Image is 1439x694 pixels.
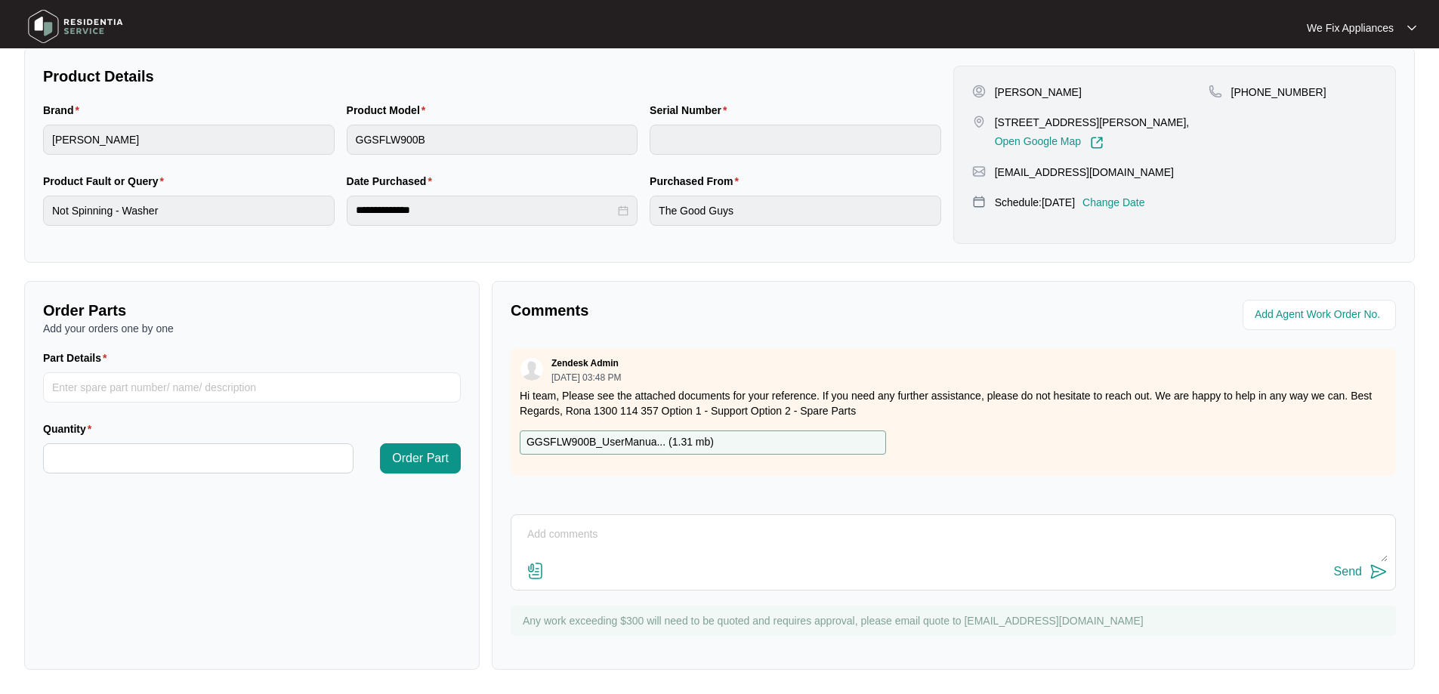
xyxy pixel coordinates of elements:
[356,202,616,218] input: Date Purchased
[972,85,986,98] img: user-pin
[43,321,461,336] p: Add your orders one by one
[972,195,986,208] img: map-pin
[1231,85,1326,100] p: [PHONE_NUMBER]
[43,350,113,366] label: Part Details
[43,66,941,87] p: Product Details
[520,358,543,381] img: user.svg
[43,196,335,226] input: Product Fault or Query
[392,449,449,467] span: Order Part
[527,562,545,580] img: file-attachment-doc.svg
[972,165,986,178] img: map-pin
[995,165,1174,180] p: [EMAIL_ADDRESS][DOMAIN_NAME]
[1255,306,1387,324] input: Add Agent Work Order No.
[43,421,97,436] label: Quantity
[347,125,638,155] input: Product Model
[972,115,986,128] img: map-pin
[43,300,461,321] p: Order Parts
[520,388,1387,418] p: Hi team, Please see the attached documents for your reference. If you need any further assistance...
[527,434,714,451] p: GGSFLW900B_UserManua... ( 1.31 mb )
[650,174,745,189] label: Purchased From
[44,444,353,473] input: Quantity
[43,125,335,155] input: Brand
[1307,20,1394,35] p: We Fix Appliances
[1407,24,1416,32] img: dropdown arrow
[551,373,621,382] p: [DATE] 03:48 PM
[650,196,941,226] input: Purchased From
[23,4,128,49] img: residentia service logo
[551,357,619,369] p: Zendesk Admin
[347,103,432,118] label: Product Model
[523,613,1388,628] p: Any work exceeding $300 will need to be quoted and requires approval, please email quote to [EMAI...
[995,115,1190,130] p: [STREET_ADDRESS][PERSON_NAME],
[43,103,85,118] label: Brand
[1334,562,1388,582] button: Send
[1334,565,1362,578] div: Send
[995,85,1082,100] p: [PERSON_NAME]
[511,300,943,321] p: Comments
[43,372,461,403] input: Part Details
[995,136,1104,150] a: Open Google Map
[1209,85,1222,98] img: map-pin
[43,174,170,189] label: Product Fault or Query
[347,174,438,189] label: Date Purchased
[650,103,733,118] label: Serial Number
[1090,136,1104,150] img: Link-External
[380,443,461,473] button: Order Part
[650,125,941,155] input: Serial Number
[1082,195,1145,210] p: Change Date
[995,195,1075,210] p: Schedule: [DATE]
[1370,563,1388,581] img: send-icon.svg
